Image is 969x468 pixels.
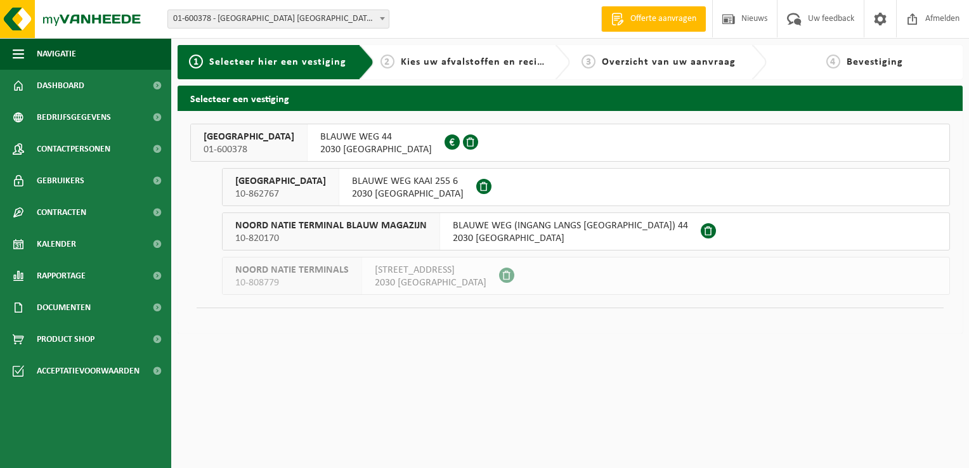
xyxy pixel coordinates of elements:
[37,260,86,292] span: Rapportage
[204,143,294,156] span: 01-600378
[235,175,326,188] span: [GEOGRAPHIC_DATA]
[453,232,688,245] span: 2030 [GEOGRAPHIC_DATA]
[235,232,427,245] span: 10-820170
[235,188,326,200] span: 10-862767
[37,70,84,101] span: Dashboard
[601,6,706,32] a: Offerte aanvragen
[37,197,86,228] span: Contracten
[352,175,464,188] span: BLAUWE WEG KAAI 255 6
[320,143,432,156] span: 2030 [GEOGRAPHIC_DATA]
[37,165,84,197] span: Gebruikers
[380,55,394,68] span: 2
[235,219,427,232] span: NOORD NATIE TERMINAL BLAUW MAGAZIJN
[37,355,140,387] span: Acceptatievoorwaarden
[602,57,736,67] span: Overzicht van uw aanvraag
[209,57,346,67] span: Selecteer hier een vestiging
[352,188,464,200] span: 2030 [GEOGRAPHIC_DATA]
[453,219,688,232] span: BLAUWE WEG (INGANG LANGS [GEOGRAPHIC_DATA]) 44
[178,86,963,110] h2: Selecteer een vestiging
[847,57,903,67] span: Bevestiging
[235,276,349,289] span: 10-808779
[375,264,486,276] span: [STREET_ADDRESS]
[375,276,486,289] span: 2030 [GEOGRAPHIC_DATA]
[222,212,950,250] button: NOORD NATIE TERMINAL BLAUW MAGAZIJN 10-820170 BLAUWE WEG (INGANG LANGS [GEOGRAPHIC_DATA]) 442030 ...
[167,10,389,29] span: 01-600378 - NOORD NATIE TERMINAL NV - ANTWERPEN
[582,55,595,68] span: 3
[826,55,840,68] span: 4
[401,57,575,67] span: Kies uw afvalstoffen en recipiënten
[190,124,950,162] button: [GEOGRAPHIC_DATA] 01-600378 BLAUWE WEG 442030 [GEOGRAPHIC_DATA]
[37,101,111,133] span: Bedrijfsgegevens
[37,323,94,355] span: Product Shop
[320,131,432,143] span: BLAUWE WEG 44
[204,131,294,143] span: [GEOGRAPHIC_DATA]
[37,292,91,323] span: Documenten
[235,264,349,276] span: NOORD NATIE TERMINALS
[168,10,389,28] span: 01-600378 - NOORD NATIE TERMINAL NV - ANTWERPEN
[37,38,76,70] span: Navigatie
[37,133,110,165] span: Contactpersonen
[189,55,203,68] span: 1
[222,168,950,206] button: [GEOGRAPHIC_DATA] 10-862767 BLAUWE WEG KAAI 255 62030 [GEOGRAPHIC_DATA]
[627,13,699,25] span: Offerte aanvragen
[37,228,76,260] span: Kalender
